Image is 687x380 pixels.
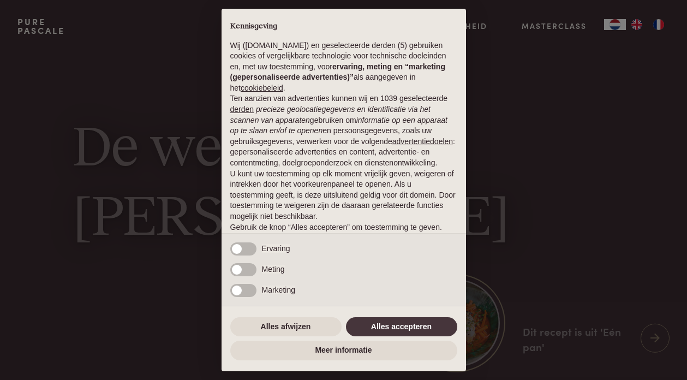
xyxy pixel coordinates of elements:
[230,105,431,124] em: precieze geolocatiegegevens en identificatie via het scannen van apparaten
[392,136,453,147] button: advertentiedoelen
[241,84,283,92] a: cookiebeleid
[346,317,457,337] button: Alles accepteren
[230,93,457,168] p: Ten aanzien van advertenties kunnen wij en 1039 geselecteerde gebruiken om en persoonsgegevens, z...
[230,341,457,360] button: Meer informatie
[262,244,290,253] span: Ervaring
[230,116,448,135] em: informatie op een apparaat op te slaan en/of te openen
[230,62,445,82] strong: ervaring, meting en “marketing (gepersonaliseerde advertenties)”
[230,317,342,337] button: Alles afwijzen
[262,286,295,294] span: Marketing
[262,265,285,274] span: Meting
[230,222,457,254] p: Gebruik de knop “Alles accepteren” om toestemming te geven. Gebruik de knop “Alles afwijzen” om d...
[230,22,457,32] h2: Kennisgeving
[230,169,457,222] p: U kunt uw toestemming op elk moment vrijelijk geven, weigeren of intrekken door het voorkeurenpan...
[230,104,254,115] button: derden
[230,40,457,94] p: Wij ([DOMAIN_NAME]) en geselecteerde derden (5) gebruiken cookies of vergelijkbare technologie vo...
